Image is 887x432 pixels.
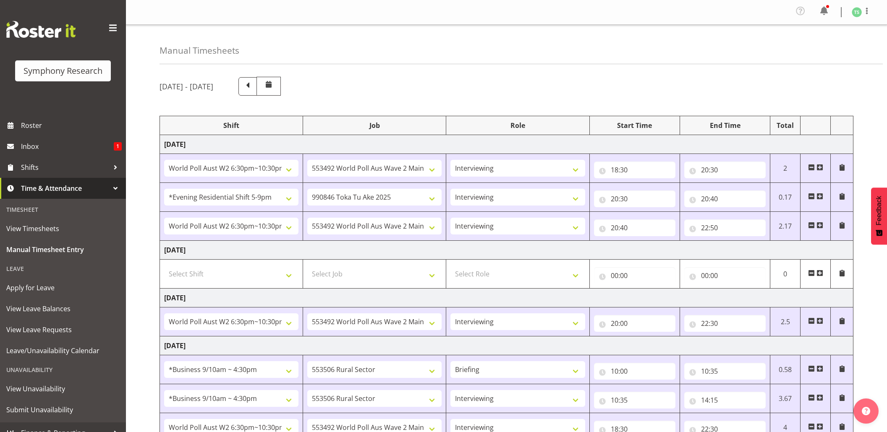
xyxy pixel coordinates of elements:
button: Feedback - Show survey [871,187,887,245]
span: View Unavailability [6,383,120,395]
td: [DATE] [160,241,853,260]
div: Leave [2,260,124,277]
td: 0.17 [770,183,801,212]
span: Feedback [875,196,883,225]
span: Shifts [21,161,109,174]
span: Inbox [21,140,114,153]
div: Symphony Research [24,65,102,77]
input: Click to select... [684,161,766,178]
div: Shift [164,120,298,130]
td: 2.17 [770,212,801,241]
a: Submit Unavailability [2,399,124,420]
td: [DATE] [160,336,853,355]
input: Click to select... [594,161,675,178]
a: Manual Timesheet Entry [2,239,124,260]
div: Unavailability [2,361,124,378]
input: Click to select... [684,190,766,207]
h4: Manual Timesheets [160,46,239,55]
td: 0.58 [770,355,801,384]
td: 2.5 [770,307,801,336]
span: Leave/Unavailability Calendar [6,344,120,357]
input: Click to select... [594,315,675,332]
a: View Unavailability [2,378,124,399]
input: Click to select... [594,219,675,236]
td: 3.67 [770,384,801,413]
span: View Leave Balances [6,302,120,315]
input: Click to select... [684,267,766,284]
span: View Timesheets [6,222,120,235]
td: [DATE] [160,135,853,154]
span: 1 [114,142,122,151]
div: End Time [684,120,766,130]
a: View Timesheets [2,218,124,239]
div: Start Time [594,120,675,130]
span: View Leave Requests [6,323,120,336]
a: View Leave Requests [2,319,124,340]
a: Apply for Leave [2,277,124,298]
input: Click to select... [594,363,675,380]
td: 0 [770,260,801,289]
img: tanya-stebbing1954.jpg [852,7,862,17]
div: Total [774,120,796,130]
span: Apply for Leave [6,281,120,294]
input: Click to select... [594,392,675,409]
div: Role [450,120,585,130]
span: Manual Timesheet Entry [6,243,120,256]
input: Click to select... [684,219,766,236]
input: Click to select... [684,363,766,380]
img: Rosterit website logo [6,21,76,38]
td: [DATE] [160,289,853,307]
a: View Leave Balances [2,298,124,319]
input: Click to select... [684,315,766,332]
span: Time & Attendance [21,182,109,195]
a: Leave/Unavailability Calendar [2,340,124,361]
td: 2 [770,154,801,183]
div: Job [307,120,442,130]
input: Click to select... [594,267,675,284]
img: help-xxl-2.png [862,407,870,415]
h5: [DATE] - [DATE] [160,82,213,91]
span: Submit Unavailability [6,403,120,416]
span: Roster [21,119,122,132]
input: Click to select... [594,190,675,207]
div: Timesheet [2,201,124,218]
input: Click to select... [684,392,766,409]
